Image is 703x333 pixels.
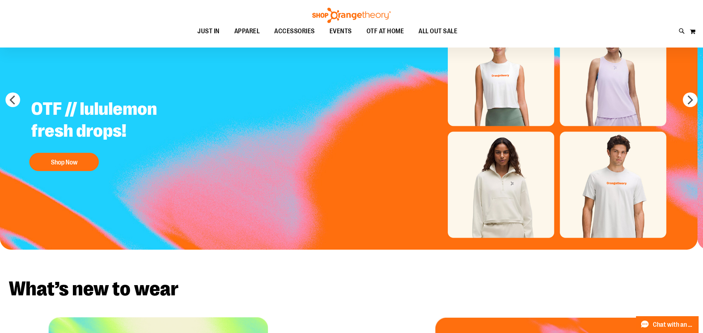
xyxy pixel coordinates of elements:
[197,23,220,39] span: JUST IN
[5,92,20,107] button: prev
[311,8,392,23] img: Shop Orangetheory
[367,23,404,39] span: OTF AT HOME
[26,92,208,175] a: OTF // lululemon fresh drops! Shop Now
[274,23,315,39] span: ACCESSORIES
[9,279,694,299] h2: What’s new to wear
[29,153,99,171] button: Shop Now
[330,23,352,39] span: EVENTS
[683,92,698,107] button: next
[419,23,457,39] span: ALL OUT SALE
[234,23,260,39] span: APPAREL
[653,321,694,328] span: Chat with an Expert
[636,316,699,333] button: Chat with an Expert
[26,92,208,149] h2: OTF // lululemon fresh drops!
